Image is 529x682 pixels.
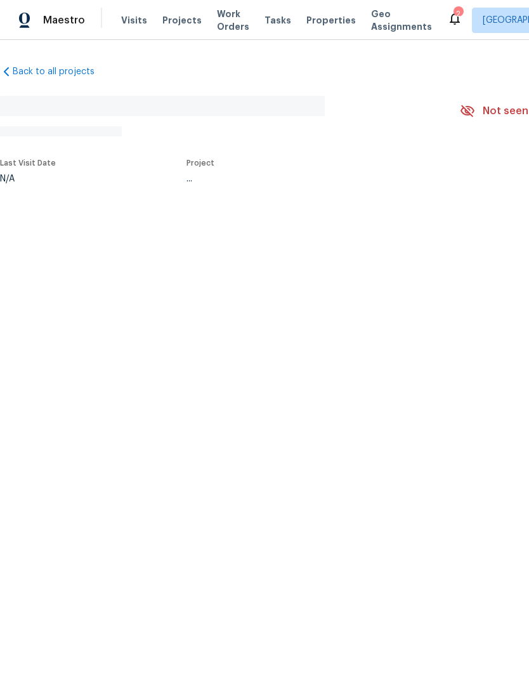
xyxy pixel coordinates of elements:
[217,8,249,33] span: Work Orders
[264,16,291,25] span: Tasks
[306,14,356,27] span: Properties
[371,8,432,33] span: Geo Assignments
[121,14,147,27] span: Visits
[454,8,462,20] div: 2
[186,174,430,183] div: ...
[43,14,85,27] span: Maestro
[162,14,202,27] span: Projects
[186,159,214,167] span: Project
